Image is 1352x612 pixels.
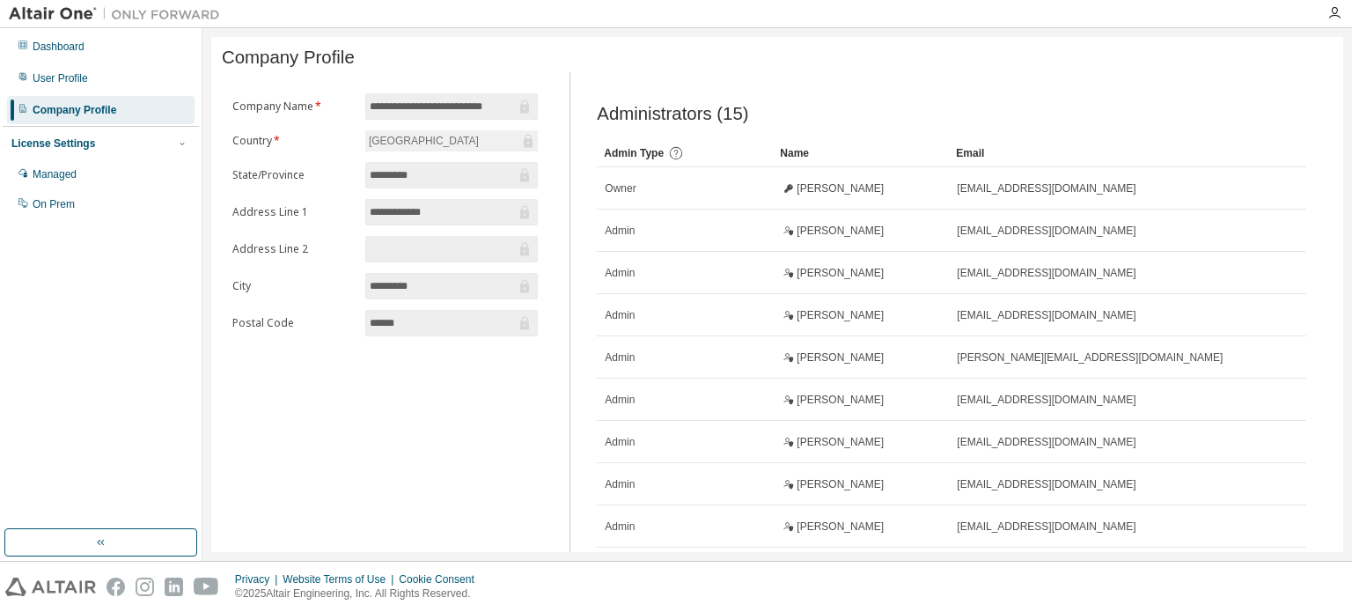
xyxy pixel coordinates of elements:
span: [PERSON_NAME][EMAIL_ADDRESS][DOMAIN_NAME] [957,350,1223,365]
span: Admin [605,350,635,365]
span: [PERSON_NAME] [797,181,884,195]
span: [EMAIL_ADDRESS][DOMAIN_NAME] [957,181,1135,195]
div: On Prem [33,197,75,211]
span: Admin [605,224,635,238]
img: facebook.svg [107,578,125,596]
span: Admin [605,393,635,407]
div: Name [780,139,942,167]
span: [EMAIL_ADDRESS][DOMAIN_NAME] [957,308,1135,322]
div: Email [956,139,1251,167]
div: Company Profile [33,103,116,117]
span: [EMAIL_ADDRESS][DOMAIN_NAME] [957,224,1135,238]
img: instagram.svg [136,578,154,596]
span: [EMAIL_ADDRESS][DOMAIN_NAME] [957,435,1135,449]
span: Admin [605,308,635,322]
span: [PERSON_NAME] [797,435,884,449]
img: altair_logo.svg [5,578,96,596]
div: [GEOGRAPHIC_DATA] [366,131,481,151]
label: City [232,279,355,293]
label: Country [232,134,355,148]
img: linkedin.svg [165,578,183,596]
span: [PERSON_NAME] [797,266,884,280]
span: Admin Type [604,147,664,159]
span: [EMAIL_ADDRESS][DOMAIN_NAME] [957,477,1135,491]
div: Dashboard [33,40,84,54]
label: Address Line 2 [232,242,355,256]
span: Admin [605,520,635,534]
span: Administrators (15) [597,104,748,124]
span: [PERSON_NAME] [797,477,884,491]
label: State/Province [232,168,355,182]
span: Company Profile [222,48,355,68]
span: [PERSON_NAME] [797,520,884,534]
span: [PERSON_NAME] [797,308,884,322]
div: User Profile [33,71,88,85]
label: Address Line 1 [232,205,355,219]
span: [PERSON_NAME] [797,224,884,238]
label: Company Name [232,100,355,114]
img: Altair One [9,5,229,23]
span: Owner [605,181,636,195]
div: Managed [33,167,77,181]
span: Admin [605,477,635,491]
span: [EMAIL_ADDRESS][DOMAIN_NAME] [957,266,1135,280]
div: Website Terms of Use [283,572,399,586]
span: [PERSON_NAME] [797,393,884,407]
img: youtube.svg [194,578,219,596]
span: Admin [605,266,635,280]
div: License Settings [11,136,95,151]
label: Postal Code [232,316,355,330]
div: [GEOGRAPHIC_DATA] [365,130,538,151]
span: Admin [605,435,635,449]
div: Privacy [235,572,283,586]
span: [EMAIL_ADDRESS][DOMAIN_NAME] [957,393,1135,407]
span: [EMAIL_ADDRESS][DOMAIN_NAME] [957,520,1135,534]
div: Cookie Consent [399,572,484,586]
p: © 2025 Altair Engineering, Inc. All Rights Reserved. [235,586,485,601]
span: [PERSON_NAME] [797,350,884,365]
